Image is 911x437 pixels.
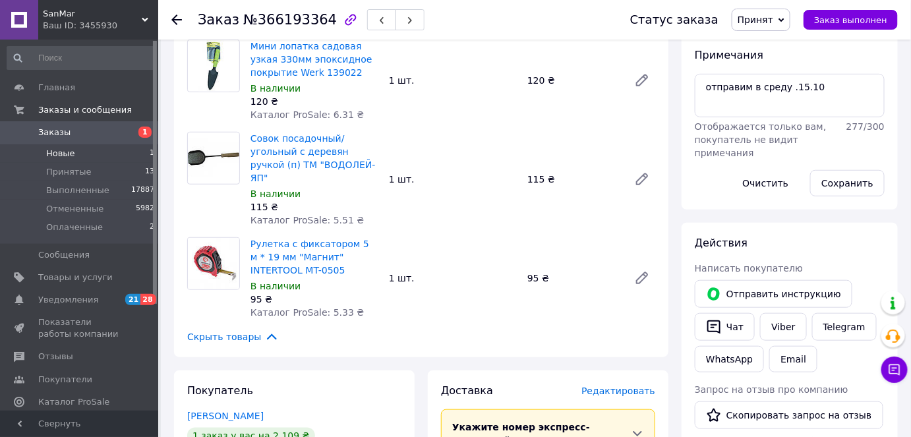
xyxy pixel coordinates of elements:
[171,13,182,26] div: Вернуться назад
[46,148,75,160] span: Новые
[46,221,103,233] span: Оплаченные
[814,15,887,25] span: Заказ выполнен
[250,200,378,214] div: 115 ₴
[250,41,372,78] a: Мини лопатка садовая узкая 330мм эпоксидное покрытие Werk 139022
[38,294,98,306] span: Уведомления
[145,166,154,178] span: 13
[522,71,624,90] div: 120 ₴
[581,386,655,396] span: Редактировать
[812,313,877,341] a: Telegram
[46,185,109,196] span: Выполненные
[198,12,239,28] span: Заказ
[695,121,827,158] span: Отображается только вам, покупатель не видит примечания
[125,294,140,305] span: 21
[695,313,755,341] button: Чат
[522,269,624,287] div: 95 ₴
[732,170,800,196] button: Очистить
[695,49,763,61] span: Примечания
[150,148,154,160] span: 1
[522,170,624,189] div: 115 ₴
[810,170,885,196] button: Сохранить
[38,374,92,386] span: Покупатели
[695,74,885,117] textarea: отправим в среду .15.10
[250,95,378,108] div: 120 ₴
[629,265,655,291] a: Редактировать
[38,272,113,283] span: Товары и услуги
[441,384,493,397] span: Доставка
[629,67,655,94] a: Редактировать
[46,166,92,178] span: Принятые
[136,203,154,215] span: 5982
[695,280,852,308] button: Отправить инструкцию
[140,294,156,305] span: 28
[250,307,364,318] span: Каталог ProSale: 5.33 ₴
[250,189,301,199] span: В наличии
[187,411,264,421] a: [PERSON_NAME]
[150,221,154,233] span: 2
[384,71,522,90] div: 1 шт.
[695,384,848,395] span: Запрос на отзыв про компанию
[38,249,90,261] span: Сообщения
[187,330,279,344] span: Скрыть товары
[250,293,378,306] div: 95 ₴
[188,238,239,289] img: Рулетка с фиксатором 5 м * 19 мм "Магнит" INTERTOOL MT-0505
[384,170,522,189] div: 1 шт.
[250,83,301,94] span: В наличии
[138,127,152,138] span: 1
[43,8,142,20] span: SanMar
[384,269,522,287] div: 1 шт.
[187,384,253,397] span: Покупатель
[769,346,817,372] button: Email
[250,215,364,225] span: Каталог ProSale: 5.51 ₴
[250,133,376,183] a: Совок посадочный/угольный с деревян ручкой (п) ТМ "ВОДОЛЕЙ-ЯП"
[38,351,73,363] span: Отзывы
[695,346,764,372] a: WhatsApp
[38,82,75,94] span: Главная
[738,15,773,25] span: Принят
[760,313,806,341] a: Viber
[695,263,803,274] span: Написать покупателю
[7,46,156,70] input: Поиск
[695,401,883,429] button: Скопировать запрос на отзыв
[630,13,719,26] div: Статус заказа
[38,316,122,340] span: Показатели работы компании
[250,281,301,291] span: В наличии
[46,203,103,215] span: Отмененные
[38,104,132,116] span: Заказы и сообщения
[188,138,239,177] img: Совок посадочный/угольный с деревян ручкой (п) ТМ "ВОДОЛЕЙ-ЯП"
[131,185,154,196] span: 17887
[629,166,655,192] a: Редактировать
[250,109,364,120] span: Каталог ProSale: 6.31 ₴
[804,10,898,30] button: Заказ выполнен
[846,121,885,132] span: 277 / 300
[38,127,71,138] span: Заказы
[881,357,908,383] button: Чат с покупателем
[43,20,158,32] div: Ваш ID: 3455930
[250,239,369,276] a: Рулетка с фиксатором 5 м * 19 мм "Магнит" INTERTOOL MT-0505
[198,40,229,92] img: Мини лопатка садовая узкая 330мм эпоксидное покрытие Werk 139022
[38,396,109,408] span: Каталог ProSale
[243,12,337,28] span: №366193364
[695,237,748,249] span: Действия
